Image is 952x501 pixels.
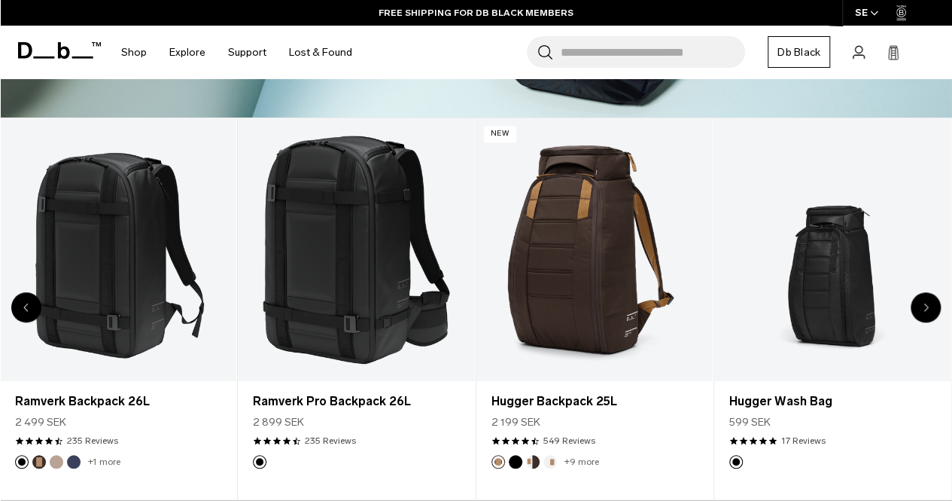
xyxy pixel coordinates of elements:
button: Espresso [32,455,46,469]
nav: Main Navigation [110,26,363,79]
a: Db Black [768,36,830,68]
a: Hugger Backpack 25L [476,118,713,381]
div: 7 / 20 [476,118,714,500]
span: 2 499 SEK [15,414,66,430]
a: FREE SHIPPING FOR DB BLACK MEMBERS [379,6,573,20]
a: 235 reviews [305,434,356,448]
a: Hugger Backpack 25L [491,393,698,411]
span: 599 SEK [729,414,771,430]
a: Ramverk Backpack 26L [15,393,221,411]
span: 2 199 SEK [491,414,540,430]
a: Lost & Found [289,26,352,79]
button: Espresso [491,455,505,469]
a: +9 more [564,457,599,467]
button: Black Out [253,455,266,469]
a: 235 reviews [67,434,118,448]
a: 549 reviews [543,434,595,448]
button: Cappuccino [526,455,540,469]
a: Ramverk Pro Backpack 26L [238,118,474,381]
a: Shop [121,26,147,79]
a: Explore [169,26,205,79]
button: Black Out [509,455,522,469]
button: Black Out [729,455,743,469]
button: Oatmilk [543,455,557,469]
a: 17 reviews [781,434,826,448]
div: 8 / 20 [714,118,952,500]
a: +1 more [88,457,120,467]
a: Support [228,26,266,79]
div: Previous slide [11,292,41,322]
a: Ramverk Pro Backpack 26L [253,393,459,411]
div: Next slide [911,292,941,322]
p: New [484,126,516,142]
a: Hugger Wash Bag [714,118,950,381]
div: 6 / 20 [238,118,476,500]
button: Black Out [15,455,29,469]
button: Blue Hour [67,455,81,469]
span: 2 899 SEK [253,414,304,430]
button: Fogbow Beige [50,455,63,469]
a: Hugger Wash Bag [729,393,935,411]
